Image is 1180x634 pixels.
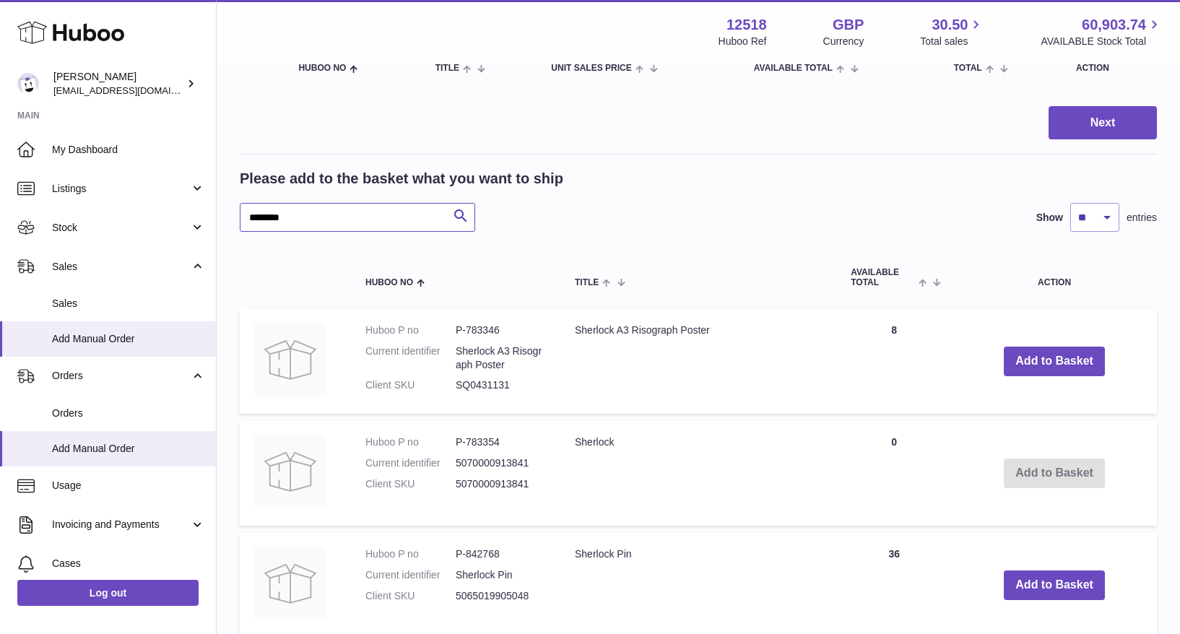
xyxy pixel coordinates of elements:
span: Add Manual Order [52,442,205,456]
dt: Huboo P no [365,323,456,337]
dt: Huboo P no [365,547,456,561]
dt: Huboo P no [365,435,456,449]
dd: 5070000913841 [456,477,546,491]
span: Total sales [920,35,984,48]
dd: Sherlock Pin [456,568,546,582]
dt: Client SKU [365,378,456,392]
a: 60,903.74 AVAILABLE Stock Total [1041,15,1163,48]
button: Add to Basket [1004,570,1105,600]
div: Currency [823,35,864,48]
span: 60,903.74 [1082,15,1146,35]
label: Show [1036,211,1063,225]
td: Sherlock A3 Risograph Poster [560,309,836,414]
span: Unit Sales Price [551,64,631,73]
span: My Dashboard [52,143,205,157]
span: AVAILABLE Total [851,268,915,287]
span: AVAILABLE Total [754,64,833,73]
img: Sherlock A3 Risograph Poster [254,323,326,396]
dd: P-842768 [456,547,546,561]
dd: P-783346 [456,323,546,337]
td: 8 [836,309,952,414]
img: Sherlock [254,435,326,508]
dd: SQ0431131 [456,378,546,392]
dd: Sherlock A3 Risograph Poster [456,344,546,372]
dt: Current identifier [365,456,456,470]
span: AVAILABLE Stock Total [1041,35,1163,48]
span: 30.50 [932,15,968,35]
img: Sherlock Pin [254,547,326,620]
span: Total [954,64,982,73]
dt: Current identifier [365,568,456,582]
span: entries [1127,211,1157,225]
span: Cases [52,557,205,570]
div: Huboo Ref [719,35,767,48]
span: Title [435,64,459,73]
span: Title [575,278,599,287]
button: Add to Basket [1004,347,1105,376]
span: Huboo no [298,64,346,73]
span: [EMAIL_ADDRESS][DOMAIN_NAME] [53,84,212,96]
td: 0 [836,421,952,526]
strong: GBP [833,15,864,35]
dd: 5070000913841 [456,456,546,470]
span: Invoicing and Payments [52,518,190,531]
h2: Please add to the basket what you want to ship [240,169,563,188]
span: Orders [52,407,205,420]
span: Add Manual Order [52,332,205,346]
dt: Current identifier [365,344,456,372]
img: caitlin@fancylamp.co [17,73,39,95]
a: Log out [17,580,199,606]
span: Orders [52,369,190,383]
dt: Client SKU [365,589,456,603]
span: Stock [52,221,190,235]
th: Action [952,253,1157,301]
dd: 5065019905048 [456,589,546,603]
dd: P-783354 [456,435,546,449]
span: Listings [52,182,190,196]
span: Sales [52,297,205,311]
strong: 12518 [726,15,767,35]
a: 30.50 Total sales [920,15,984,48]
span: Usage [52,479,205,492]
button: Next [1049,106,1157,140]
dt: Client SKU [365,477,456,491]
div: [PERSON_NAME] [53,70,183,97]
div: Action [1076,64,1142,73]
td: Sherlock [560,421,836,526]
span: Huboo no [365,278,413,287]
span: Sales [52,260,190,274]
